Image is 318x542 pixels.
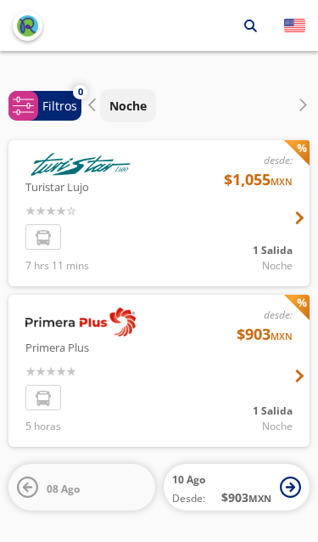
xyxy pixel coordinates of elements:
[100,89,156,122] button: Noche
[47,482,80,496] span: 08 Ago
[221,488,271,506] span: $ 903
[164,464,310,511] button: 10 AgoDesde:$903MXN
[109,97,147,115] p: Noche
[248,492,271,505] small: MXN
[8,91,81,121] button: 0Filtros
[284,15,305,37] button: English
[8,464,155,511] button: 08 Ago
[159,17,232,35] p: Santiago de Querétaro
[66,17,138,35] p: [GEOGRAPHIC_DATA]
[13,11,42,41] button: back
[172,491,205,506] span: Desde:
[42,97,77,115] p: Filtros
[78,85,83,99] span: 0
[172,472,205,487] span: 10 Ago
